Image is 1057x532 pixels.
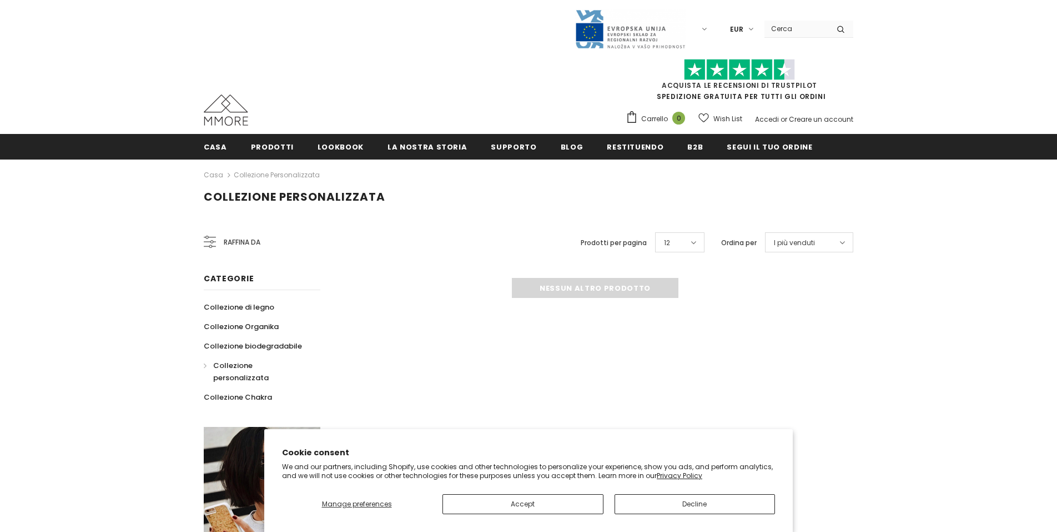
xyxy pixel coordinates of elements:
a: Collezione Organika [204,317,279,336]
span: Collezione biodegradabile [204,341,302,351]
a: Lookbook [318,134,364,159]
a: Carrello 0 [626,111,691,127]
a: Collezione personalizzata [204,356,308,387]
a: Collezione biodegradabile [204,336,302,356]
span: I più venduti [774,237,815,248]
a: Privacy Policy [657,471,702,480]
span: Manage preferences [322,499,392,509]
label: Ordina per [721,237,757,248]
span: Collezione Organika [204,321,279,332]
p: We and our partners, including Shopify, use cookies and other technologies to personalize your ex... [282,463,775,480]
span: 0 [672,112,685,125]
img: Javni Razpis [575,9,686,49]
span: Lookbook [318,142,364,152]
label: Prodotti per pagina [581,237,647,248]
span: Collezione personalizzata [204,189,385,205]
span: Prodotti [251,142,294,152]
a: Prodotti [251,134,294,159]
span: Collezione Chakra [204,392,272,402]
span: EUR [730,24,743,35]
a: Segui il tuo ordine [727,134,812,159]
span: Restituendo [607,142,663,152]
a: Accedi [755,115,779,124]
span: 12 [664,237,670,248]
a: Restituendo [607,134,663,159]
span: Raffina da [224,236,260,248]
a: Collezione Chakra [204,387,272,407]
span: Collezione personalizzata [213,360,269,383]
a: Collezione personalizzata [234,170,320,180]
a: B2B [687,134,703,159]
span: or [781,115,787,124]
span: Wish List [713,113,742,125]
span: supporto [491,142,536,152]
span: SPEDIZIONE GRATUITA PER TUTTI GLI ORDINI [626,64,853,101]
a: supporto [491,134,536,159]
span: Collezione di legno [204,302,274,312]
a: Acquista le recensioni di TrustPilot [662,81,817,90]
a: Casa [204,134,227,159]
h2: Cookie consent [282,447,775,459]
input: Search Site [764,21,828,37]
img: Fidati di Pilot Stars [684,59,795,81]
button: Manage preferences [282,494,431,514]
span: Categorie [204,273,254,284]
span: Segui il tuo ordine [727,142,812,152]
a: Casa [204,168,223,182]
a: Wish List [698,109,742,128]
a: Blog [561,134,583,159]
button: Decline [615,494,776,514]
button: Accept [442,494,603,514]
a: Collezione di legno [204,297,274,317]
span: Carrello [641,113,668,125]
img: Casi MMORE [204,95,248,126]
a: Creare un account [789,115,853,124]
span: Casa [204,142,227,152]
span: Blog [561,142,583,152]
span: B2B [687,142,703,152]
a: Javni Razpis [575,24,686,33]
a: La nostra storia [387,134,467,159]
span: La nostra storia [387,142,467,152]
